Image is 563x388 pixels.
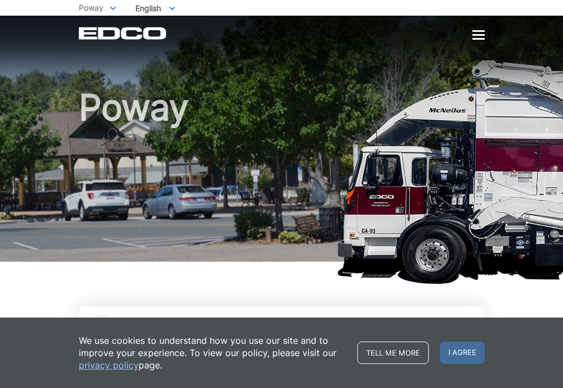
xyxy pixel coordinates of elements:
[357,342,429,364] a: Tell me more
[79,306,485,357] a: Pay Your Bill View, pay, and manage your bill online.
[440,342,485,364] span: I agree
[79,27,168,40] a: EDCD logo. Return to the homepage.
[79,89,485,267] h1: Poway
[79,334,346,371] p: We use cookies to understand how you use our site and to improve your experience. To view our pol...
[79,359,139,371] a: privacy policy
[79,3,103,12] span: Poway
